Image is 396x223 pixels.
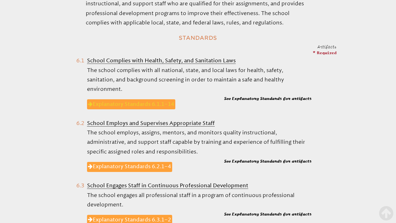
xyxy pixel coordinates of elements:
span: Artifacts [317,44,337,49]
h2: Standards [71,33,325,44]
a: Explanatory Standards 6.2.1–4 [87,162,172,172]
b: School Engages Staff in Continuous Professional Development [87,182,248,189]
b: See Explanatory Standards for artifacts [224,159,311,163]
b: School Complies with Health, Safety, and Sanitation Laws [87,57,236,64]
p: The school complies with all national, state, and local laws for health, safety, sanitation, and ... [87,65,311,94]
b: See Explanatory Standards for artifacts [224,96,311,101]
a: Explanatory Standards 6.1.1–14 [87,99,176,109]
b: See Explanatory Standards for artifacts [224,212,311,216]
p: The school engages all professional staff in a program of continuous professional development. [87,190,311,210]
p: The school employs, assigns, mentors, and monitors quality instructional, administrative, and sup... [87,128,311,156]
span: * Required [313,50,337,55]
b: School Employs and Supervises Appropriate Staff [87,120,215,126]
